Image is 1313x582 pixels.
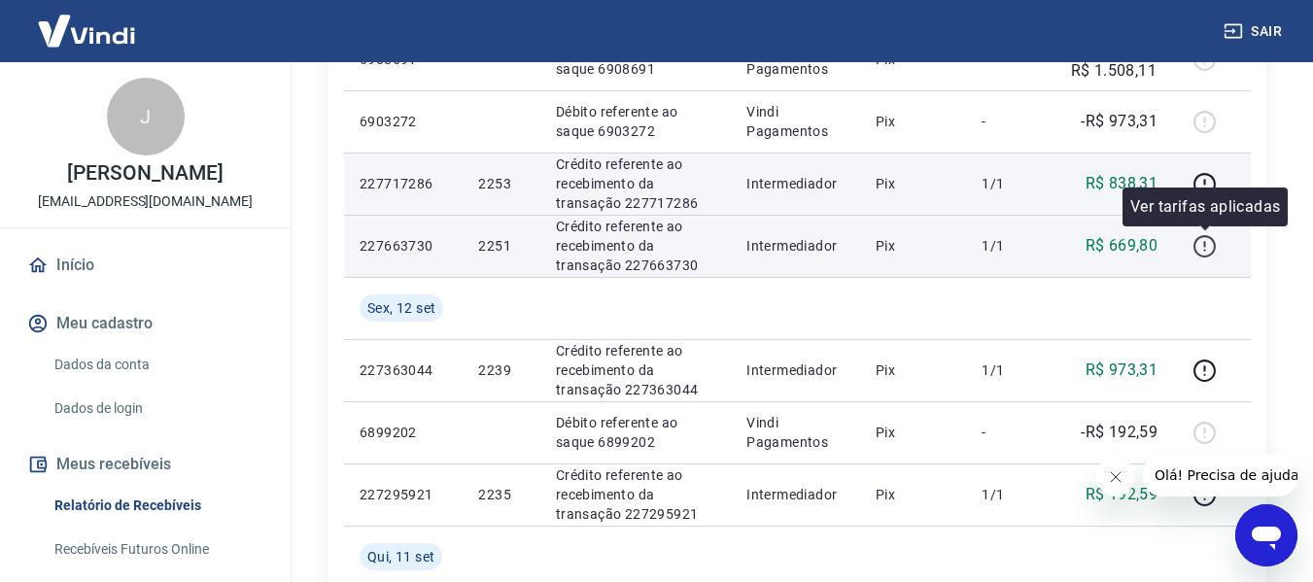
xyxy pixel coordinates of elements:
[876,236,951,256] p: Pix
[1235,504,1297,566] iframe: Botão para abrir a janela de mensagens
[1130,195,1280,219] p: Ver tarifas aplicadas
[47,345,267,385] a: Dados da conta
[23,244,267,287] a: Início
[1081,110,1158,133] p: -R$ 973,31
[47,486,267,526] a: Relatório de Recebíveis
[67,163,223,184] p: [PERSON_NAME]
[876,174,951,193] p: Pix
[876,360,951,380] p: Pix
[1086,234,1158,257] p: R$ 669,80
[1086,172,1158,195] p: R$ 838,31
[1096,458,1135,496] iframe: Fechar mensagem
[360,236,447,256] p: 227663730
[47,389,267,428] a: Dados de login
[478,236,524,256] p: 2251
[1086,359,1158,382] p: R$ 973,31
[746,360,845,380] p: Intermediador
[23,1,150,60] img: Vindi
[876,485,951,504] p: Pix
[746,102,845,141] p: Vindi Pagamentos
[1081,421,1158,444] p: -R$ 192,59
[367,298,435,318] span: Sex, 12 set
[478,360,524,380] p: 2239
[360,423,447,442] p: 6899202
[556,341,715,399] p: Crédito referente ao recebimento da transação 227363044
[982,112,1039,131] p: -
[360,485,447,504] p: 227295921
[12,14,163,29] span: Olá! Precisa de ajuda?
[38,191,253,212] p: [EMAIL_ADDRESS][DOMAIN_NAME]
[360,174,447,193] p: 227717286
[360,112,447,131] p: 6903272
[982,174,1039,193] p: 1/1
[556,413,715,452] p: Débito referente ao saque 6899202
[23,302,267,345] button: Meu cadastro
[23,443,267,486] button: Meus recebíveis
[876,112,951,131] p: Pix
[746,413,845,452] p: Vindi Pagamentos
[1143,454,1297,496] iframe: Mensagem da empresa
[746,174,845,193] p: Intermediador
[556,465,715,524] p: Crédito referente ao recebimento da transação 227295921
[47,530,267,569] a: Recebíveis Futuros Online
[746,236,845,256] p: Intermediador
[982,236,1039,256] p: 1/1
[478,485,524,504] p: 2235
[478,174,524,193] p: 2253
[982,485,1039,504] p: 1/1
[360,360,447,380] p: 227363044
[107,78,185,155] div: J
[1086,483,1158,506] p: R$ 192,59
[556,217,715,275] p: Crédito referente ao recebimento da transação 227663730
[982,360,1039,380] p: 1/1
[556,102,715,141] p: Débito referente ao saque 6903272
[367,547,434,566] span: Qui, 11 set
[876,423,951,442] p: Pix
[982,423,1039,442] p: -
[556,154,715,213] p: Crédito referente ao recebimento da transação 227717286
[746,485,845,504] p: Intermediador
[1220,14,1290,50] button: Sair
